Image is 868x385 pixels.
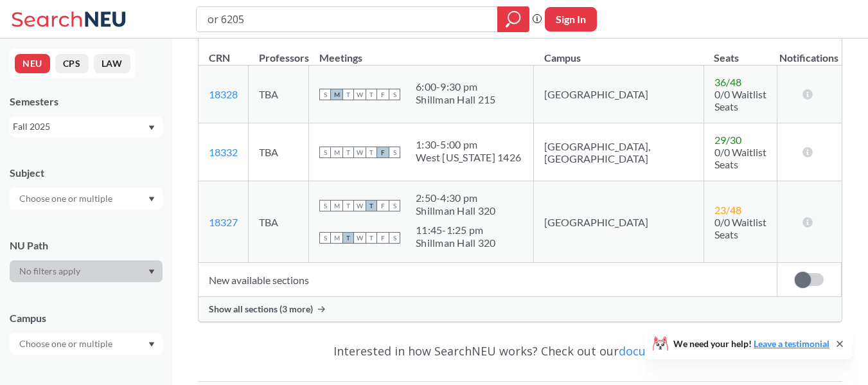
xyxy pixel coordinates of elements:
svg: Dropdown arrow [148,125,155,130]
div: Dropdown arrow [10,333,163,355]
a: Leave a testimonial [754,338,829,349]
span: We need your help! [673,339,829,348]
span: S [319,232,331,244]
td: TBA [249,66,309,123]
span: T [342,147,354,158]
span: F [377,232,389,244]
div: 1:30 - 5:00 pm [416,138,521,151]
button: Sign In [545,7,597,31]
span: T [366,200,377,211]
div: Interested in how SearchNEU works? Check out our [198,332,842,370]
svg: Dropdown arrow [148,269,155,274]
div: Dropdown arrow [10,188,163,210]
span: W [354,232,366,244]
span: W [354,200,366,211]
a: 18327 [209,216,238,228]
div: 11:45 - 1:25 pm [416,224,495,237]
input: Choose one or multiple [13,336,121,352]
span: S [389,200,400,211]
span: 0/0 Waitlist Seats [714,146,766,170]
th: Seats [704,38,777,66]
div: Dropdown arrow [10,260,163,282]
td: New available sections [199,263,777,297]
div: Fall 2025 [13,120,147,134]
div: Shillman Hall 320 [416,204,495,217]
svg: Dropdown arrow [148,342,155,347]
th: Notifications [777,38,841,66]
span: 0/0 Waitlist Seats [714,88,766,112]
div: NU Path [10,238,163,253]
td: [GEOGRAPHIC_DATA], [GEOGRAPHIC_DATA] [534,123,704,181]
td: TBA [249,123,309,181]
span: F [377,89,389,100]
div: Subject [10,166,163,180]
svg: Dropdown arrow [148,197,155,202]
td: [GEOGRAPHIC_DATA] [534,181,704,263]
div: 2:50 - 4:30 pm [416,192,495,204]
button: LAW [94,54,130,73]
span: F [377,147,389,158]
span: S [319,200,331,211]
div: 6:00 - 9:30 pm [416,80,495,93]
svg: magnifying glass [506,10,521,28]
span: T [366,232,377,244]
span: T [342,200,354,211]
span: Show all sections (3 more) [209,303,313,315]
span: T [366,147,377,158]
span: M [331,147,342,158]
span: T [342,232,354,244]
span: 36 / 48 [714,76,741,88]
span: 29 / 30 [714,134,741,146]
span: W [354,147,366,158]
span: M [331,232,342,244]
div: Shillman Hall 320 [416,237,495,249]
div: Fall 2025Dropdown arrow [10,116,163,137]
th: Campus [534,38,704,66]
span: W [354,89,366,100]
span: 0/0 Waitlist Seats [714,216,766,240]
a: 18332 [209,146,238,158]
span: T [366,89,377,100]
span: S [319,89,331,100]
span: S [389,147,400,158]
span: M [331,200,342,211]
input: Class, professor, course number, "phrase" [206,8,488,30]
span: S [319,147,331,158]
div: magnifying glass [497,6,529,32]
span: 23 / 48 [714,204,741,216]
a: 18328 [209,88,238,100]
div: Campus [10,311,163,325]
button: CPS [55,54,89,73]
a: documentation! [619,343,707,359]
div: Semesters [10,94,163,109]
div: Show all sections (3 more) [199,297,842,321]
th: Professors [249,38,309,66]
span: M [331,89,342,100]
button: NEU [15,54,50,73]
td: TBA [249,181,309,263]
span: T [342,89,354,100]
span: S [389,232,400,244]
div: Shillman Hall 215 [416,93,495,106]
input: Choose one or multiple [13,191,121,206]
div: West [US_STATE] 1426 [416,151,521,164]
div: CRN [209,51,230,65]
th: Meetings [309,38,534,66]
span: F [377,200,389,211]
span: S [389,89,400,100]
td: [GEOGRAPHIC_DATA] [534,66,704,123]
